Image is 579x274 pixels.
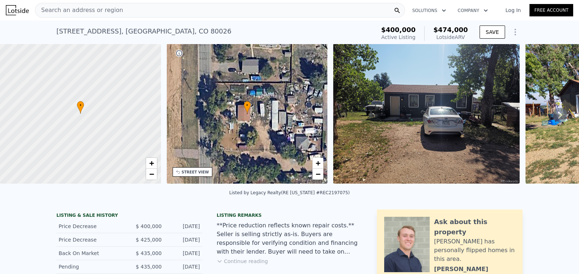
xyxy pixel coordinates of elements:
[316,158,320,168] span: +
[168,250,200,257] div: [DATE]
[168,263,200,270] div: [DATE]
[149,158,154,168] span: +
[244,102,251,109] span: •
[433,26,468,34] span: $474,000
[452,4,494,17] button: Company
[529,4,573,16] a: Free Account
[316,169,320,179] span: −
[59,250,123,257] div: Back On Market
[182,169,209,175] div: STREET VIEW
[434,217,515,237] div: Ask about this property
[217,212,362,218] div: Listing remarks
[59,236,123,243] div: Price Decrease
[168,236,200,243] div: [DATE]
[149,169,154,179] span: −
[508,25,523,39] button: Show Options
[35,6,123,15] span: Search an address or region
[433,34,468,41] div: Lotside ARV
[146,158,157,169] a: Zoom in
[381,34,415,40] span: Active Listing
[136,223,162,229] span: $ 400,000
[59,223,123,230] div: Price Decrease
[217,221,362,256] div: **Price reduction reflects known repair costs.** Seller is selling strictly as-is. Buyers are res...
[480,26,505,39] button: SAVE
[217,258,268,265] button: Continue reading
[244,101,251,114] div: •
[146,169,157,180] a: Zoom out
[136,237,162,243] span: $ 425,000
[136,264,162,270] span: $ 435,000
[406,4,452,17] button: Solutions
[59,263,123,270] div: Pending
[312,169,323,180] a: Zoom out
[312,158,323,169] a: Zoom in
[229,190,350,195] div: Listed by Legacy Realty (RE [US_STATE] #REC2197075)
[497,7,529,14] a: Log In
[6,5,29,15] img: Lotside
[77,101,84,114] div: •
[56,26,231,36] div: [STREET_ADDRESS] , [GEOGRAPHIC_DATA] , CO 80026
[136,250,162,256] span: $ 435,000
[381,26,416,34] span: $400,000
[56,212,202,220] div: LISTING & SALE HISTORY
[77,102,84,109] span: •
[434,237,515,263] div: [PERSON_NAME] has personally flipped homes in this area.
[333,44,520,184] img: Sale: 167269313 Parcel: 7563068
[168,223,200,230] div: [DATE]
